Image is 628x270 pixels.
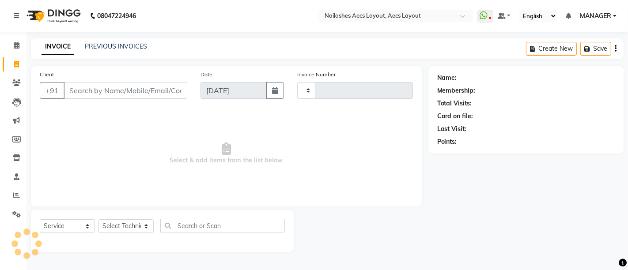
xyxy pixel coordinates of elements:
label: Invoice Number [297,71,336,79]
button: Save [580,42,611,56]
div: Card on file: [437,112,473,121]
input: Search or Scan [160,219,285,232]
span: Select & add items from the list below [40,109,413,198]
label: Client [40,71,54,79]
input: Search by Name/Mobile/Email/Code [64,82,187,99]
div: Points: [437,137,457,146]
div: Last Visit: [437,124,467,134]
div: Total Visits: [437,99,472,108]
div: Name: [437,73,457,82]
b: 08047224946 [97,4,136,28]
label: Date [201,71,212,79]
a: INVOICE [42,39,74,55]
button: +91 [40,82,64,99]
span: MANAGER [580,11,611,21]
a: PREVIOUS INVOICES [85,42,147,50]
button: Create New [526,42,577,56]
img: logo [23,4,83,28]
div: Membership: [437,86,476,95]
